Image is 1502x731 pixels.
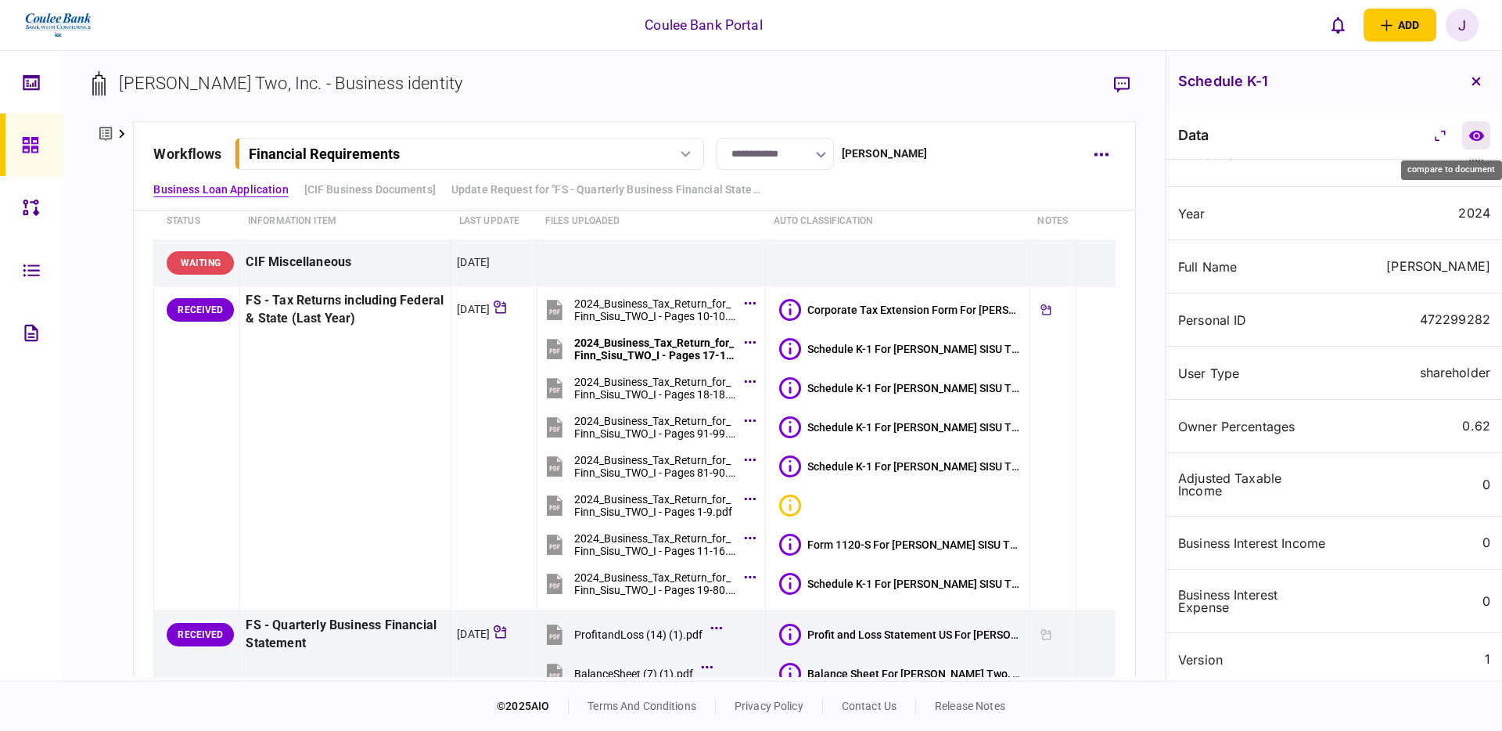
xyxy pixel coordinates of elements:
[1482,535,1490,550] div: 0
[1446,9,1479,41] button: J
[246,292,445,328] div: FS - Tax Returns including Federal & State (Last Year)
[497,698,569,715] div: © 2025 AIO
[779,377,1024,399] button: Schedule K-1 For FINN SISU TWO, INC
[574,628,702,641] div: ProfitandLoss (14) (1).pdf
[842,146,928,162] div: [PERSON_NAME]
[574,668,693,680] div: BalanceSheet (7) (1).pdf
[807,304,1024,316] div: Corporate Tax Extension Form For FINN SISU TWO, INC
[153,182,288,198] a: Business Loan Application
[543,617,718,652] button: ProfitandLoss (14) (1).pdf
[451,182,764,198] a: Update Request for "FS - Quarterly Business Financial Statement" - Business Loan Application
[1178,654,1328,666] div: version
[1029,203,1076,239] th: notes
[543,566,752,601] button: 2024_Business_Tax_Return_for_Finn_Sisu_TWO_I - Pages 19-80.pdf
[543,331,752,366] button: 2024_Business_Tax_Return_for_Finn_Sisu_TWO_I - Pages 17-17.pdf
[1178,128,1209,143] div: data
[1178,589,1328,614] div: Business Interest Expense
[779,299,1024,321] button: Corporate Tax Extension Form For FINN SISU TWO, INC
[1178,207,1328,220] div: Year
[779,624,1024,646] button: Profit and Loss Statement US For Finn Sisu Two, DBA Finn Sisu
[1420,365,1490,380] div: shareholder
[1485,652,1490,667] div: 1
[574,532,736,557] div: 2024_Business_Tax_Return_for_Finn_Sisu_TWO_I - Pages 11-16.pdf
[543,656,709,691] button: BalanceSheet (7) (1).pdf
[543,409,752,445] button: 2024_Business_Tax_Return_for_Finn_Sisu_TWO_I - Pages 91-99.pdf
[779,495,807,517] button: Bad quality
[935,700,1005,712] a: release notes
[766,203,1030,239] th: auto classification
[807,628,1024,641] div: Profit and Loss Statement US For Finn Sisu Two, DBA Finn Sisu
[807,421,1024,434] div: Schedule K-1 For FINN SISU TWO, INC
[1178,314,1328,326] div: Personal ID
[451,203,537,239] th: last update
[842,700,897,712] a: contact us
[1036,625,1056,645] div: Updated document requested
[807,668,1024,680] div: Balance Sheet For Finn Sisu Two, DBA Finn Sisu
[779,338,1024,360] button: Schedule K-1 For FINN SISU TWO, INC
[574,337,736,362] div: 2024_Business_Tax_Return_for_Finn_Sisu_TWO_I - Pages 17-17.pdf
[543,488,752,523] button: 2024_Business_Tax_Return_for_Finn_Sisu_TWO_I - Pages 1-9.pdf
[167,298,234,322] div: RECEIVED
[807,382,1024,394] div: Schedule K-1 For FINN SISU TWO, INC
[1178,74,1269,88] h3: Schedule K-1
[246,617,445,653] div: FS - Quarterly Business Financial Statement
[167,251,234,275] div: WAITING
[457,301,490,317] div: [DATE]
[457,626,490,642] div: [DATE]
[153,143,221,164] div: workflows
[1178,537,1328,549] div: Business Interest Income
[1364,9,1436,41] button: open adding identity options
[1178,261,1328,273] div: Full Name
[246,245,445,280] div: CIF Miscellaneous
[543,448,752,484] button: 2024_Business_Tax_Return_for_Finn_Sisu_TWO_I - Pages 81-90.pdf
[574,376,736,401] div: 2024_Business_Tax_Return_for_Finn_Sisu_TWO_I - Pages 18-18.pdf
[645,15,762,35] div: Coulee Bank Portal
[1321,9,1354,41] button: open notifications list
[779,534,1024,556] button: Form 1120-S For FINN SISU TWO, INC
[240,203,451,239] th: Information item
[1420,312,1490,327] div: 472299282
[23,5,93,45] img: client company logo
[807,460,1024,473] div: Schedule K-1 For FINN SISU TWO, INC
[457,254,490,270] div: [DATE]
[1458,206,1490,221] div: 2024
[574,415,736,440] div: 2024_Business_Tax_Return_for_Finn_Sisu_TWO_I - Pages 91-99.pdf
[304,182,436,198] a: [CIF Business Documents]
[588,700,696,712] a: terms and conditions
[1178,367,1328,380] div: User Type
[543,292,752,327] button: 2024_Business_Tax_Return_for_Finn_Sisu_TWO_I - Pages 10-10.pdf
[779,495,801,517] div: Bad quality
[167,623,234,646] div: RECEIVED
[1482,594,1490,609] div: 0
[119,70,462,96] div: [PERSON_NAME] Two, Inc. - Business identity
[574,297,736,322] div: 2024_Business_Tax_Return_for_Finn_Sisu_TWO_I - Pages 10-10.pdf
[1386,259,1490,274] div: [PERSON_NAME]
[574,571,736,596] div: 2024_Business_Tax_Return_for_Finn_Sisu_TWO_I - Pages 19-80.pdf
[1462,121,1490,149] a: compare to document
[1036,300,1056,320] div: Tickler available
[779,456,1024,477] button: Schedule K-1 For FINN SISU TWO, INC
[574,493,736,518] div: 2024_Business_Tax_Return_for_Finn_Sisu_TWO_I - Pages 1-9.pdf
[1462,419,1490,434] div: 0.62
[154,203,240,239] th: status
[574,454,736,479] div: 2024_Business_Tax_Return_for_Finn_Sisu_TWO_I - Pages 81-90.pdf
[235,138,704,170] button: Financial Requirements
[779,416,1024,438] button: Schedule K-1 For FINN SISU TWO, INC
[807,578,1024,590] div: Schedule K-1 For FINN SISU TWO, INC
[1178,472,1328,497] div: Adjusted Taxable Income
[543,527,752,562] button: 2024_Business_Tax_Return_for_Finn_Sisu_TWO_I - Pages 11-16.pdf
[807,538,1024,551] div: Form 1120-S For FINN SISU TWO, INC
[249,146,400,162] div: Financial Requirements
[1426,121,1454,149] button: Collapse/Expand All
[779,573,1024,595] button: Schedule K-1 For FINN SISU TWO, INC
[537,203,766,239] th: Files uploaded
[1401,160,1502,180] div: compare to document
[779,663,1024,685] button: Balance Sheet For Finn Sisu Two, DBA Finn Sisu
[543,370,752,405] button: 2024_Business_Tax_Return_for_Finn_Sisu_TWO_I - Pages 18-18.pdf
[1178,420,1328,433] div: Owner Percentages
[735,700,803,712] a: privacy policy
[1482,477,1490,492] div: 0
[807,343,1024,355] div: Schedule K-1 For FINN SISU TWO, INC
